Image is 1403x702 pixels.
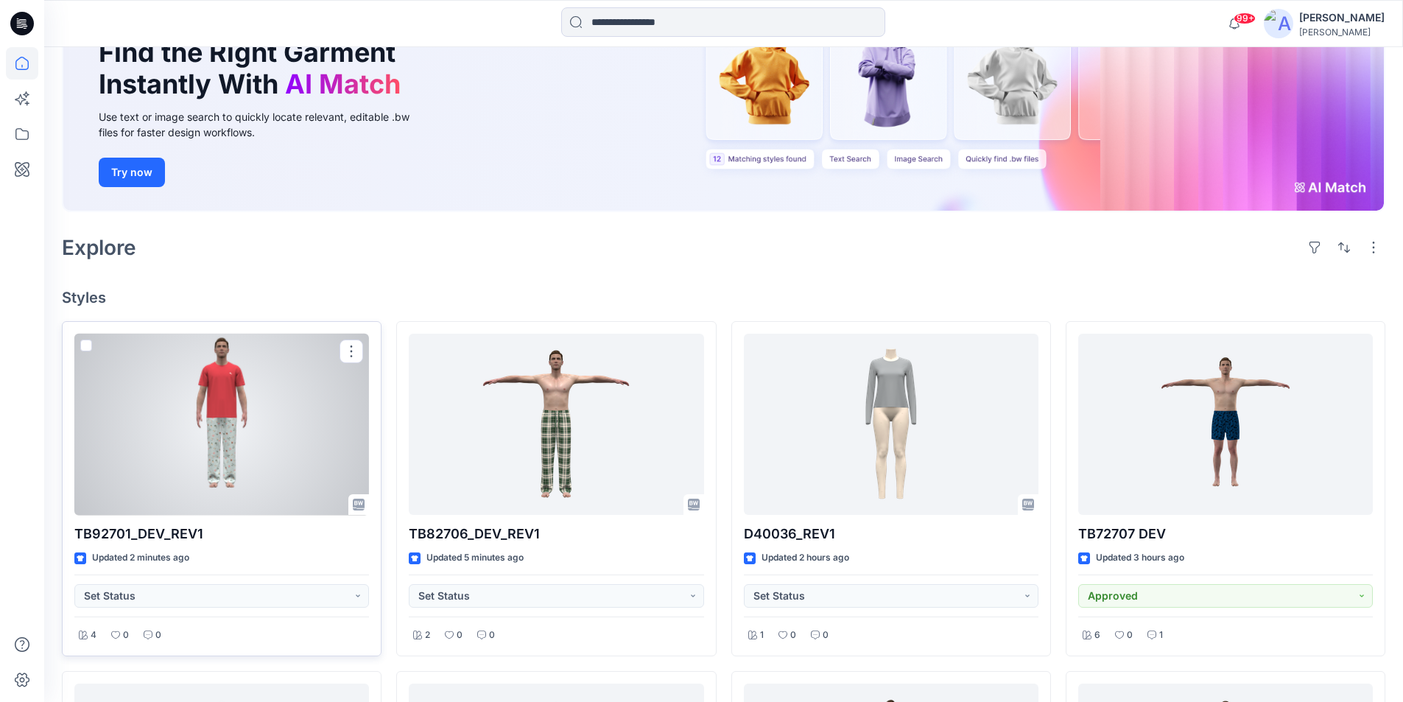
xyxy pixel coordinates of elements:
img: avatar [1264,9,1293,38]
h4: Styles [62,289,1385,306]
p: TB82706_DEV_REV1 [409,524,703,544]
h2: Explore [62,236,136,259]
div: [PERSON_NAME] [1299,27,1385,38]
p: 1 [1159,628,1163,643]
p: TB92701_DEV_REV1 [74,524,369,544]
p: 1 [760,628,764,643]
div: [PERSON_NAME] [1299,9,1385,27]
a: D40036_REV1 [744,334,1038,516]
p: Updated 2 hours ago [762,550,849,566]
p: 0 [790,628,796,643]
p: D40036_REV1 [744,524,1038,544]
p: TB72707 DEV [1078,524,1373,544]
button: Try now [99,158,165,187]
p: 0 [823,628,829,643]
p: 2 [425,628,430,643]
p: 4 [91,628,96,643]
p: 0 [1127,628,1133,643]
p: Updated 5 minutes ago [426,550,524,566]
a: TB82706_DEV_REV1 [409,334,703,516]
p: 0 [489,628,495,643]
span: 99+ [1234,13,1256,24]
p: Updated 2 minutes ago [92,550,189,566]
a: TB72707 DEV [1078,334,1373,516]
div: Use text or image search to quickly locate relevant, editable .bw files for faster design workflows. [99,109,430,140]
p: 0 [123,628,129,643]
p: 0 [457,628,463,643]
span: AI Match [285,68,401,100]
h1: Find the Right Garment Instantly With [99,37,408,100]
p: 6 [1094,628,1100,643]
p: 0 [155,628,161,643]
a: TB92701_DEV_REV1 [74,334,369,516]
p: Updated 3 hours ago [1096,550,1184,566]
